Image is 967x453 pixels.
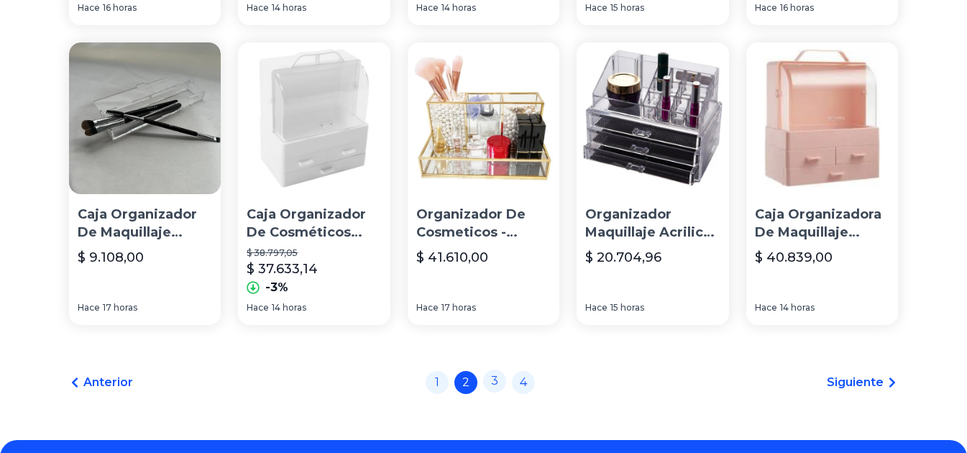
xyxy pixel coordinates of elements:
a: Caja Organizadora De Maquillaje Almacenamiento De CosmeticosCaja Organizadora De Maquillaje Almac... [746,42,898,325]
a: Caja Organizador De Maquillaje Pinceles Acrilico CosmeticosCaja Organizador De Maquillaje Pincele... [69,42,221,325]
span: Hace [78,2,100,14]
a: Anterior [69,374,133,391]
a: 3 [483,370,506,393]
p: $ 38.797,05 [247,247,381,259]
span: Hace [585,2,608,14]
span: 17 horas [103,302,137,314]
span: 14 horas [272,2,306,14]
p: Organizador De Cosmeticos - Maquillaje - Caja De Cristal [416,206,551,242]
p: $ 9.108,00 [78,247,144,267]
span: Hace [585,302,608,314]
p: $ 20.704,96 [585,247,661,267]
span: Hace [247,302,269,314]
a: 4 [512,371,535,394]
p: Caja Organizador De Maquillaje Pinceles Acrilico Cosmeticos [78,206,212,242]
span: 16 horas [780,2,814,14]
p: -3% [265,279,288,296]
img: Caja Organizadora De Maquillaje Almacenamiento De Cosmeticos [746,42,898,194]
span: Siguiente [827,374,884,391]
a: Caja Organizador De Cosméticos Alhajas Cajones Maquillaje Color BlancoCaja Organizador De Cosméti... [238,42,390,325]
span: Hace [416,302,439,314]
span: 16 horas [103,2,137,14]
span: 14 horas [441,2,476,14]
img: Caja Organizador De Cosméticos Alhajas Cajones Maquillaje Color Blanco [238,42,390,194]
span: Hace [755,2,777,14]
p: Organizador Maquillaje Acrilico Cajón Caja Porta Cosméticos [585,206,720,242]
a: Organizador De Cosmeticos - Maquillaje - Caja De CristalOrganizador De Cosmeticos - Maquillaje - ... [408,42,559,325]
span: Hace [247,2,269,14]
span: 15 horas [610,302,644,314]
p: Caja Organizadora De Maquillaje Almacenamiento De Cosmeticos [755,206,889,242]
span: 14 horas [780,302,815,314]
span: Hace [755,302,777,314]
img: Organizador Maquillaje Acrilico Cajón Caja Porta Cosméticos [577,42,728,194]
span: 15 horas [610,2,644,14]
span: Anterior [83,374,133,391]
img: Organizador De Cosmeticos - Maquillaje - Caja De Cristal [408,42,559,194]
a: Organizador Maquillaje Acrilico Cajón Caja Porta CosméticosOrganizador Maquillaje Acrilico Cajón ... [577,42,728,325]
span: Hace [416,2,439,14]
p: $ 40.839,00 [755,247,833,267]
span: 14 horas [272,302,306,314]
a: 1 [426,371,449,394]
p: $ 41.610,00 [416,247,488,267]
img: Caja Organizador De Maquillaje Pinceles Acrilico Cosmeticos [69,42,221,194]
p: $ 37.633,14 [247,259,318,279]
p: Caja Organizador De Cosméticos Alhajas Cajones Maquillaje Color Blanco [247,206,381,242]
span: Hace [78,302,100,314]
a: Siguiente [827,374,898,391]
span: 17 horas [441,302,476,314]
